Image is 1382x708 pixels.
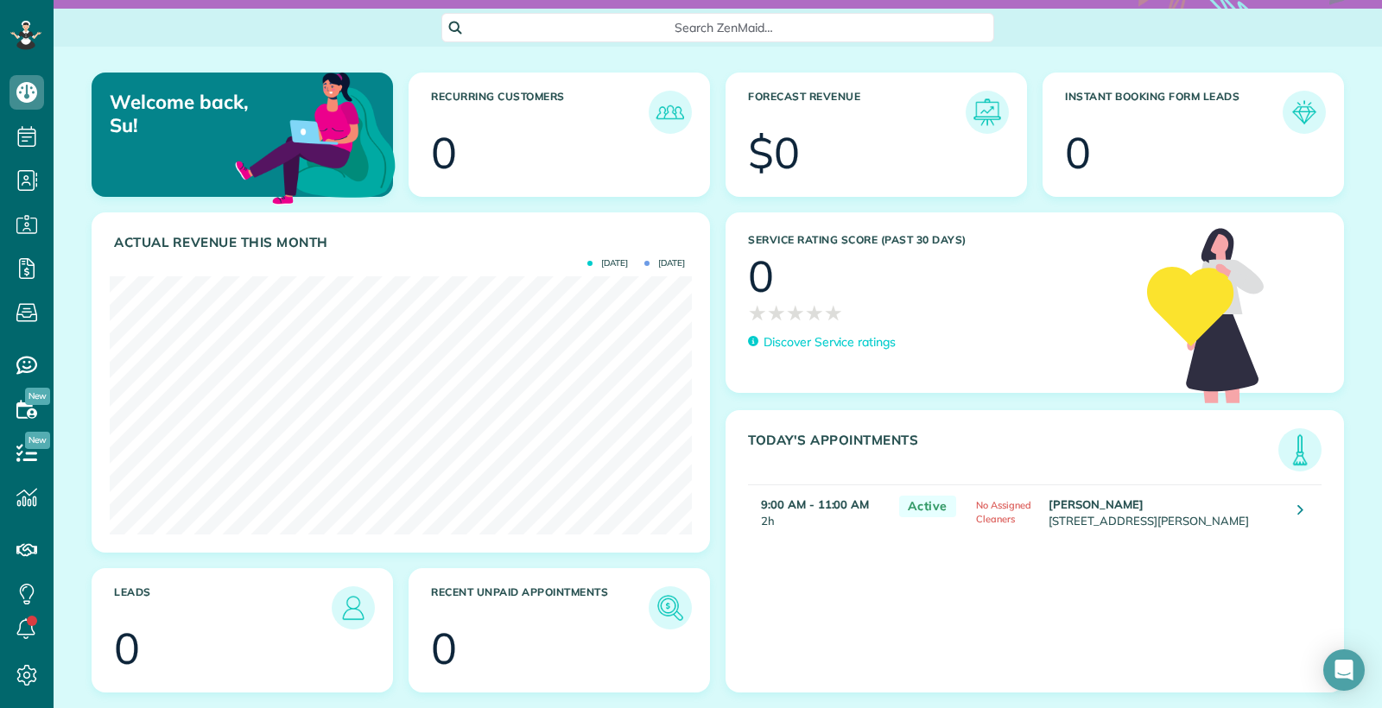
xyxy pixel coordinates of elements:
[431,131,457,174] div: 0
[114,627,140,670] div: 0
[336,591,371,625] img: icon_leads-1bed01f49abd5b7fead27621c3d59655bb73ed531f8eeb49469d10e621d6b896.png
[748,91,966,134] h3: Forecast Revenue
[748,333,896,351] a: Discover Service ratings
[110,91,295,136] p: Welcome back, Su!
[114,586,332,629] h3: Leads
[767,298,786,328] span: ★
[25,388,50,405] span: New
[1287,95,1322,130] img: icon_form_leads-04211a6a04a5b2264e4ee56bc0799ec3eb69b7e499cbb523a139df1d13a81ae0.png
[1049,497,1144,511] strong: [PERSON_NAME]
[431,91,649,134] h3: Recurring Customers
[1044,485,1284,539] td: [STREET_ADDRESS][PERSON_NAME]
[748,131,800,174] div: $0
[748,298,767,328] span: ★
[976,499,1031,525] span: No Assigned Cleaners
[805,298,824,328] span: ★
[761,497,869,511] strong: 9:00 AM - 11:00 AM
[1323,649,1365,691] div: Open Intercom Messenger
[824,298,843,328] span: ★
[748,485,891,539] td: 2h
[587,259,628,268] span: [DATE]
[1065,91,1283,134] h3: Instant Booking Form Leads
[653,95,688,130] img: icon_recurring_customers-cf858462ba22bcd05b5a5880d41d6543d210077de5bb9ebc9590e49fd87d84ed.png
[114,235,692,250] h3: Actual Revenue this month
[1065,131,1091,174] div: 0
[748,234,1130,246] h3: Service Rating score (past 30 days)
[653,591,688,625] img: icon_unpaid_appointments-47b8ce3997adf2238b356f14209ab4cced10bd1f174958f3ca8f1d0dd7fffeee.png
[431,627,457,670] div: 0
[970,95,1005,130] img: icon_forecast_revenue-8c13a41c7ed35a8dcfafea3cbb826a0462acb37728057bba2d056411b612bbbe.png
[1280,430,1320,470] img: icon_todays_appointments-901f7ab196bb0bea1936b74009e4eb5ffbc2d2711fa7634e0d609ed5ef32b18b.png
[786,298,805,328] span: ★
[644,259,685,268] span: [DATE]
[748,433,1278,471] h3: Today's Appointments
[764,333,896,351] p: Discover Service ratings
[748,255,774,298] div: 0
[899,496,956,517] span: Active
[431,586,649,629] h3: Recent unpaid appointments
[25,432,50,449] span: New
[231,53,399,220] img: dashboard_welcome-42a62b7d889689a78055ac9021e634bf52bae3f8056760290aed330b23ab8690.png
